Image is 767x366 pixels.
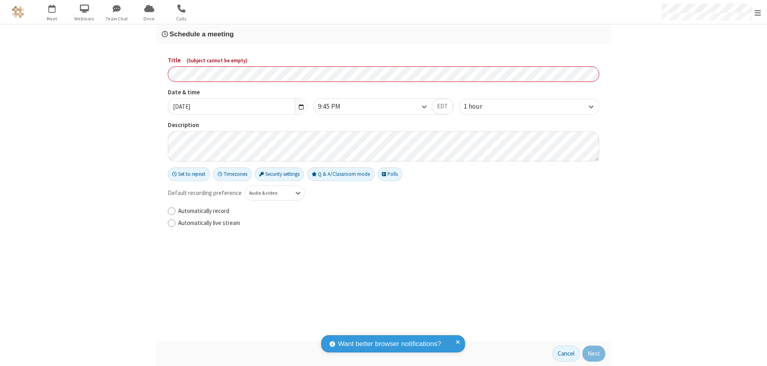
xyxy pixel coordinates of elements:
button: Set to repeat [168,167,210,181]
button: Polls [378,167,402,181]
button: Cancel [552,346,580,362]
div: 9:45 PM [318,101,354,112]
span: Default recording preference [168,189,242,198]
span: Meet [37,15,67,22]
span: Drive [134,15,164,22]
div: 1 hour [464,101,496,112]
div: Audio & video [249,189,287,197]
label: Date & time [168,88,308,97]
button: Q & A/Classroom mode [307,167,375,181]
button: Security settings [255,167,304,181]
span: Calls [167,15,197,22]
button: EDT [432,99,453,115]
label: Automatically live stream [178,219,599,228]
span: ( Subject cannot be empty ) [187,57,248,64]
label: Title [168,56,599,65]
button: Next [582,346,605,362]
span: Team Chat [102,15,132,22]
span: Schedule a meeting [169,30,234,38]
label: Automatically record [178,207,599,216]
span: Webinars [70,15,99,22]
span: Want better browser notifications? [338,339,441,349]
button: Timezones [213,167,252,181]
label: Description [168,121,599,130]
img: QA Selenium DO NOT DELETE OR CHANGE [12,6,24,18]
